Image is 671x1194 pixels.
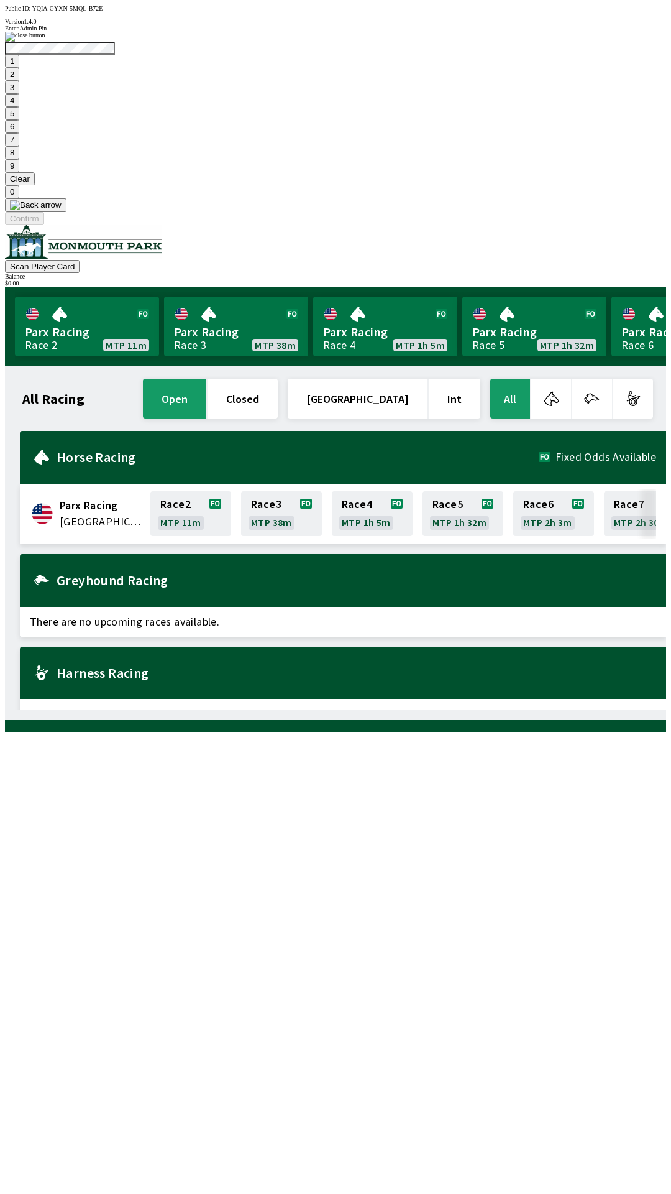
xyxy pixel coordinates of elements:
button: 5 [5,107,19,120]
span: Parx Racing [472,324,596,340]
div: $ 0.00 [5,280,666,287]
h1: All Racing [22,394,84,404]
span: YQIA-GYXN-5MQL-B72E [32,5,103,12]
span: MTP 2h 30m [614,517,668,527]
a: Parx RacingRace 4MTP 1h 5m [313,297,457,356]
a: Race2MTP 11m [150,491,231,536]
button: [GEOGRAPHIC_DATA] [288,379,427,419]
img: close button [5,32,45,42]
button: 1 [5,55,19,68]
button: 2 [5,68,19,81]
img: Back arrow [10,200,62,210]
button: 8 [5,146,19,159]
a: Parx RacingRace 2MTP 11m [15,297,159,356]
div: Race 4 [323,340,355,350]
span: Parx Racing [323,324,447,340]
span: MTP 38m [251,517,292,527]
span: MTP 1h 32m [432,517,486,527]
a: Race5MTP 1h 32m [422,491,503,536]
img: venue logo [5,225,162,259]
div: Balance [5,273,666,280]
button: Clear [5,172,35,185]
span: Fixed Odds Available [555,452,656,462]
div: Race 5 [472,340,504,350]
h2: Harness Racing [57,668,656,678]
h2: Horse Racing [57,452,539,462]
span: Race 5 [432,499,463,509]
div: Public ID: [5,5,666,12]
button: open [143,379,206,419]
div: Enter Admin Pin [5,25,666,32]
span: MTP 2h 3m [523,517,572,527]
button: 9 [5,159,19,172]
div: Race 3 [174,340,206,350]
span: There are no upcoming races available. [20,607,666,637]
a: Parx RacingRace 3MTP 38m [164,297,308,356]
h2: Greyhound Racing [57,575,656,585]
span: MTP 1h 32m [540,340,594,350]
button: closed [208,379,278,419]
button: 4 [5,94,19,107]
span: Race 6 [523,499,554,509]
span: MTP 11m [160,517,201,527]
button: 0 [5,185,19,198]
span: Parx Racing [60,497,143,514]
span: Race 2 [160,499,191,509]
span: MTP 11m [106,340,147,350]
span: MTP 1h 5m [396,340,445,350]
button: 3 [5,81,19,94]
button: Scan Player Card [5,260,80,273]
a: Race3MTP 38m [241,491,322,536]
button: Int [429,379,480,419]
div: Race 6 [621,340,654,350]
button: 6 [5,120,19,133]
span: Race 3 [251,499,281,509]
span: MTP 1h 5m [342,517,391,527]
button: Confirm [5,212,44,225]
a: Race6MTP 2h 3m [513,491,594,536]
button: All [490,379,530,419]
span: United States [60,514,143,530]
span: Parx Racing [174,324,298,340]
button: 7 [5,133,19,146]
a: Race4MTP 1h 5m [332,491,413,536]
div: Version 1.4.0 [5,18,666,25]
span: Race 4 [342,499,372,509]
div: Race 2 [25,340,57,350]
span: Parx Racing [25,324,149,340]
span: Race 7 [614,499,644,509]
a: Parx RacingRace 5MTP 1h 32m [462,297,606,356]
span: There are no upcoming races available. [20,699,666,729]
span: MTP 38m [255,340,296,350]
